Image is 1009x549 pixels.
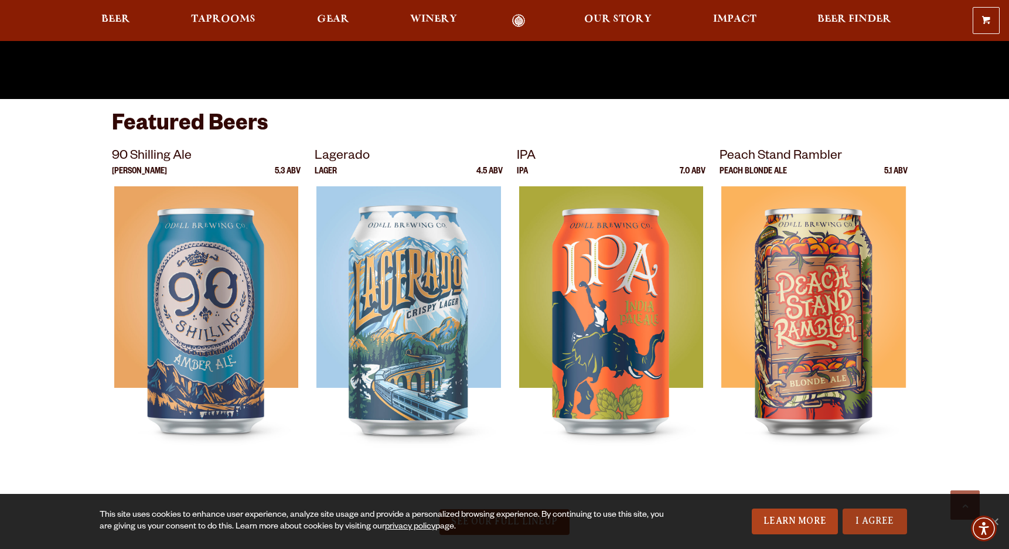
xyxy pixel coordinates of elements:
[817,15,891,24] span: Beer Finder
[496,14,540,28] a: Odell Home
[720,168,787,186] p: Peach Blonde Ale
[112,168,167,186] p: [PERSON_NAME]
[191,15,255,24] span: Taprooms
[114,186,298,479] img: 90 Shilling Ale
[101,15,130,24] span: Beer
[884,168,908,186] p: 5.1 ABV
[317,15,349,24] span: Gear
[315,146,503,479] a: Lagerado Lager 4.5 ABV Lagerado Lagerado
[112,146,301,168] p: 90 Shilling Ale
[100,510,670,533] div: This site uses cookies to enhance user experience, analyze site usage and provide a personalized ...
[385,523,435,532] a: privacy policy
[517,146,705,479] a: IPA IPA 7.0 ABV IPA IPA
[721,186,905,479] img: Peach Stand Rambler
[720,146,908,479] a: Peach Stand Rambler Peach Blonde Ale 5.1 ABV Peach Stand Rambler Peach Stand Rambler
[275,168,301,186] p: 5.3 ABV
[752,509,838,534] a: Learn More
[950,490,980,520] a: Scroll to top
[843,509,907,534] a: I Agree
[315,168,337,186] p: Lager
[517,168,528,186] p: IPA
[705,14,764,28] a: Impact
[519,186,703,479] img: IPA
[584,15,652,24] span: Our Story
[112,111,897,146] h3: Featured Beers
[971,516,997,541] div: Accessibility Menu
[476,168,503,186] p: 4.5 ABV
[713,15,756,24] span: Impact
[810,14,899,28] a: Beer Finder
[315,146,503,168] p: Lagerado
[720,146,908,168] p: Peach Stand Rambler
[517,146,705,168] p: IPA
[94,14,138,28] a: Beer
[403,14,465,28] a: Winery
[410,15,457,24] span: Winery
[309,14,357,28] a: Gear
[183,14,263,28] a: Taprooms
[577,14,659,28] a: Our Story
[112,146,301,479] a: 90 Shilling Ale [PERSON_NAME] 5.3 ABV 90 Shilling Ale 90 Shilling Ale
[680,168,705,186] p: 7.0 ABV
[316,186,500,479] img: Lagerado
